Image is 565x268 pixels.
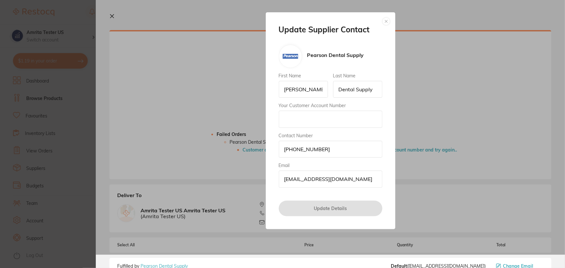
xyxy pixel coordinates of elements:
label: First Name [279,73,328,78]
label: Email [279,163,382,168]
label: Last Name [333,73,382,78]
img: Pearson Dental Supply [283,54,298,59]
button: Update Details [279,201,382,216]
label: Contact Number [279,133,382,138]
p: Pearson Dental Supply [307,52,364,58]
h2: Update Supplier Contact [279,25,382,34]
label: Your Customer Account Number [279,103,382,108]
